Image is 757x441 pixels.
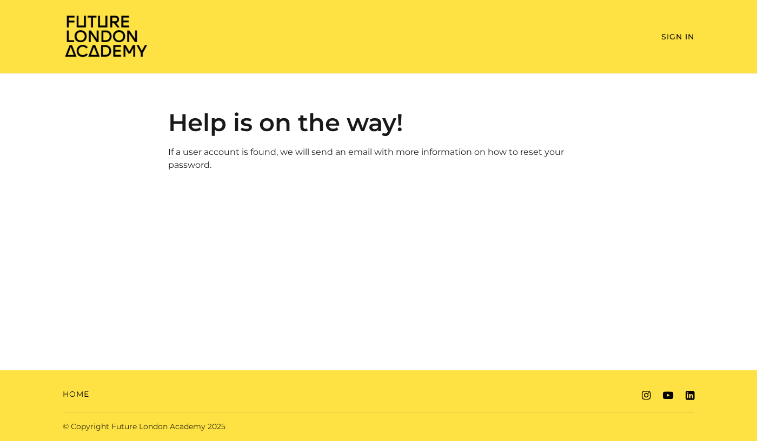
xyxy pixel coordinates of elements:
[54,421,378,432] div: © Copyright Future London Academy 2025
[168,108,589,137] h2: Help is on the way!
[63,14,149,58] img: Home Page
[661,32,694,42] a: Sign In
[168,146,589,172] p: If a user account is found, we will send an email with more information on how to reset your pass...
[63,389,89,400] a: Home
